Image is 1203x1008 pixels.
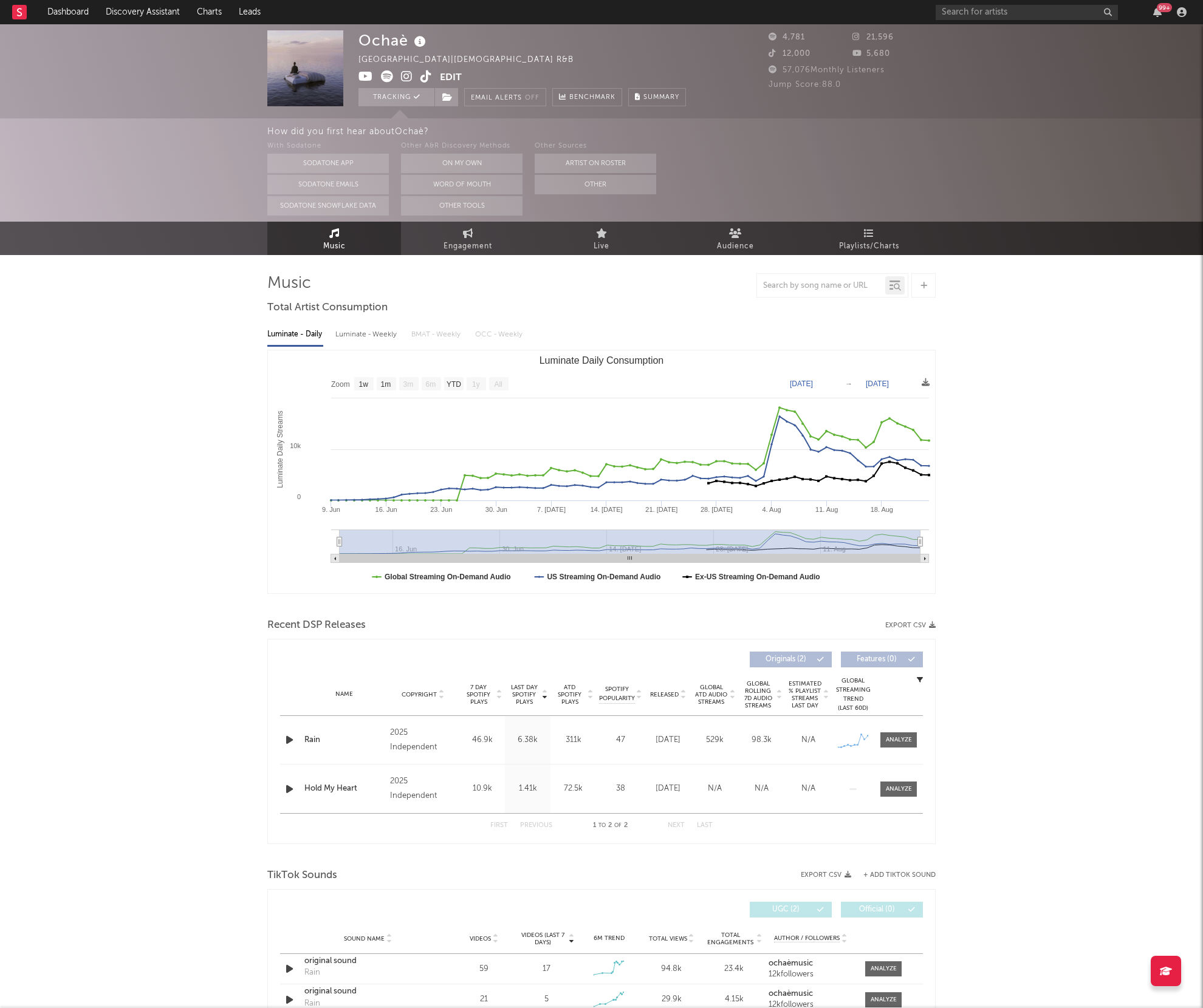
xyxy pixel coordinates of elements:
div: 12k followers [769,970,853,979]
text: [DATE] [790,380,813,388]
div: [DATE] [648,734,688,746]
button: First [490,822,508,829]
a: Live [535,222,668,255]
div: Other Sources [535,139,656,154]
a: Audience [668,222,802,255]
span: Engagement [444,239,492,254]
span: 4,781 [769,33,805,41]
text: → [845,380,852,388]
span: Total Views [649,935,687,942]
a: original sound [304,955,431,967]
button: Sodatone Snowflake Data [267,196,389,216]
span: ATD Spotify Plays [554,684,586,706]
div: Luminate - Daily [267,324,323,345]
button: UGC(2) [750,902,832,918]
button: Artist on Roster [535,154,656,173]
div: 2025 Independent [390,774,456,803]
span: Recent DSP Releases [267,618,366,633]
text: YTD [447,380,461,389]
span: of [614,823,622,828]
strong: ochaèmusic [769,990,813,998]
span: Last Day Spotify Plays [508,684,540,706]
text: US Streaming On-Demand Audio [547,573,660,581]
span: TikTok Sounds [267,868,337,883]
span: Author / Followers [774,935,840,942]
div: Name [304,690,384,699]
text: 1m [381,380,391,389]
span: Global Rolling 7D Audio Streams [741,680,775,709]
button: Tracking [358,88,434,106]
text: Luminate Daily Consumption [540,355,664,366]
button: Other [535,175,656,194]
span: Music [323,239,346,254]
span: Jump Score: 88.0 [769,81,841,89]
text: 21. [DATE] [645,506,677,513]
span: Videos [470,935,491,942]
text: 18. Aug [871,506,893,513]
div: 6.38k [508,734,547,746]
span: 5,680 [852,50,890,58]
span: Estimated % Playlist Streams Last Day [788,680,821,709]
button: Features(0) [841,652,923,667]
div: 38 [599,783,642,795]
span: Summary [643,94,679,101]
span: Total Engagements [706,931,755,946]
input: Search by song name or URL [757,281,885,291]
span: Released [650,691,679,698]
div: 46.9k [462,734,502,746]
div: 4.15k [706,993,763,1006]
div: 5 [544,993,549,1006]
a: Rain [304,734,384,746]
span: Videos (last 7 days) [518,931,567,946]
div: [GEOGRAPHIC_DATA] | [DEMOGRAPHIC_DATA] R&B [358,53,588,67]
button: + Add TikTok Sound [863,872,936,879]
button: Summary [628,88,686,106]
text: 28. [DATE] [701,506,733,513]
div: 21 [456,993,512,1006]
span: Sound Name [344,935,385,942]
div: 10.9k [462,783,502,795]
em: Off [525,95,540,101]
text: 3m [403,380,414,389]
div: Other A&R Discovery Methods [401,139,523,154]
a: original sound [304,986,431,998]
div: 311k [554,734,593,746]
div: 98.3k [741,734,782,746]
span: Features ( 0 ) [849,656,905,663]
div: 6M Trend [581,934,637,943]
div: 1 2 2 [577,819,643,833]
div: Luminate - Weekly [335,324,399,345]
button: Export CSV [885,622,936,629]
span: Playlists/Charts [839,239,899,254]
div: 23.4k [706,963,763,975]
span: Live [594,239,609,254]
span: 12,000 [769,50,811,58]
span: Total Artist Consumption [267,301,388,315]
div: 47 [599,734,642,746]
div: N/A [694,783,735,795]
div: How did you first hear about Ochaè ? [267,124,1203,139]
button: Other Tools [401,196,523,216]
a: ochaèmusic [769,959,853,968]
div: Rain [304,967,320,979]
text: Luminate Daily Streams [276,410,284,488]
span: UGC ( 2 ) [758,906,814,913]
button: Originals(2) [750,652,832,667]
div: [DATE] [648,783,688,795]
button: Email AlertsOff [464,88,546,106]
text: 23. Jun [430,506,452,513]
input: Search for artists [936,5,1118,20]
text: 6m [426,380,436,389]
text: 4. Aug [762,506,781,513]
text: 9. Jun [322,506,340,513]
a: Hold My Heart [304,783,384,795]
svg: Luminate Daily Consumption [268,350,935,593]
text: 0 [297,493,301,500]
div: With Sodatone [267,139,389,154]
text: Ex-US Streaming On-Demand Audio [695,573,820,581]
span: Benchmark [569,90,615,105]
